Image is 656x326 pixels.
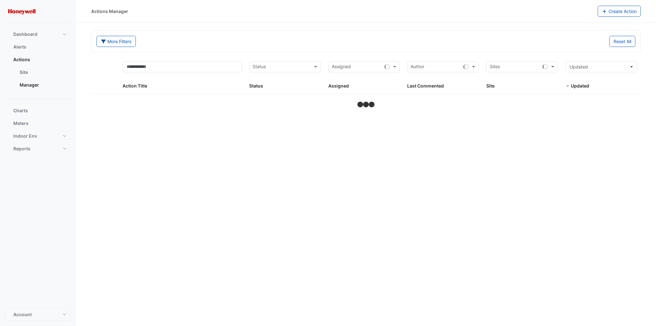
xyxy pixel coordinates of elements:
[5,28,71,41] button: Dashboard
[407,83,444,88] span: Last Commented
[97,36,136,47] button: More Filters
[13,311,32,318] span: Account
[15,66,71,79] a: Site
[5,117,71,130] button: Meters
[565,61,637,72] button: Updated
[13,146,30,152] span: Reports
[5,308,71,321] button: Account
[13,108,28,114] span: Charts
[13,120,28,127] span: Meters
[571,83,589,88] span: Updated
[5,142,71,155] button: Reports
[5,53,71,66] button: Actions
[8,5,36,18] img: Company Logo
[15,79,71,91] a: Manager
[5,66,71,94] div: Actions
[5,104,71,117] button: Charts
[13,56,30,63] span: Actions
[5,41,71,53] button: Alerts
[598,6,641,17] button: Create Action
[570,64,588,69] span: Updated
[123,83,147,88] span: Action Title
[5,130,71,142] button: Indoor Env
[249,83,263,88] span: Status
[13,31,37,37] span: Dashboard
[91,8,128,15] div: Actions Manager
[486,83,495,88] span: Site
[13,44,26,50] span: Alerts
[609,36,635,47] button: Reset All
[328,83,349,88] span: Assigned
[13,133,37,139] span: Indoor Env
